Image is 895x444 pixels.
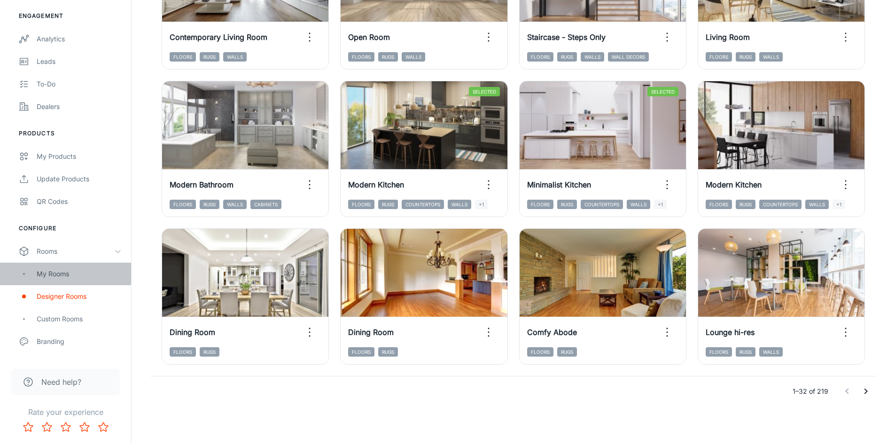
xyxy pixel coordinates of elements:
div: Update Products [37,174,122,184]
h6: Comfy Abode [527,327,577,338]
div: My Rooms [37,269,122,279]
span: Walls [223,52,247,62]
span: Rugs [736,347,755,357]
button: Rate 4 star [75,418,94,436]
span: Walls [402,52,425,62]
span: +1 [833,200,845,209]
span: Rugs [736,52,755,62]
span: Floors [170,200,196,209]
span: Floors [348,52,374,62]
p: 1–32 of 219 [793,386,828,397]
h6: Living Room [706,31,750,43]
span: Floors [527,347,553,357]
div: Branding [37,336,122,347]
button: Rate 1 star [19,418,38,436]
h6: Staircase - Steps Only [527,31,606,43]
span: Walls [448,200,471,209]
span: Rugs [378,52,398,62]
h6: Modern Kitchen [348,179,404,190]
span: Walls [759,52,783,62]
span: Floors [706,347,732,357]
span: Floors [348,347,374,357]
div: Dealers [37,101,122,112]
h6: Dining Room [348,327,394,338]
h6: Lounge hi-res [706,327,755,338]
span: Floors [170,52,196,62]
button: Rate 3 star [56,418,75,436]
span: Rugs [557,347,577,357]
span: Floors [348,200,374,209]
span: Rugs [200,200,219,209]
h6: Open Room [348,31,390,43]
span: Floors [706,52,732,62]
div: Rooms [37,246,114,257]
div: My Products [37,151,122,162]
span: Countertops [581,200,623,209]
span: Walls [805,200,829,209]
h6: Dining Room [170,327,215,338]
span: Walls [627,200,650,209]
span: Countertops [402,200,444,209]
h6: Modern Kitchen [706,179,762,190]
div: QR Codes [37,196,122,207]
span: Rugs [378,200,398,209]
p: Rate your experience [8,406,124,418]
button: Go to next page [856,382,875,401]
span: Rugs [557,52,577,62]
div: To-do [37,79,122,89]
span: Countertops [759,200,802,209]
button: Rate 2 star [38,418,56,436]
span: Rugs [736,200,755,209]
button: Rate 5 star [94,418,113,436]
span: +1 [475,200,488,209]
h6: Modern Bathroom [170,179,233,190]
div: Leads [37,56,122,67]
h6: Minimalist Kitchen [527,179,591,190]
span: Floors [170,347,196,357]
div: Designer Rooms [37,291,122,302]
span: +1 [654,200,667,209]
span: Selected [647,87,678,96]
h6: Contemporary Living Room [170,31,267,43]
span: Rugs [378,347,398,357]
span: Wall Decors [608,52,649,62]
span: Floors [706,200,732,209]
span: Rugs [200,52,219,62]
span: Cabinets [250,200,281,209]
span: Need help? [41,376,81,388]
span: Rugs [557,200,577,209]
span: Floors [527,52,553,62]
span: Floors [527,200,553,209]
span: Walls [759,347,783,357]
div: Custom Rooms [37,314,122,324]
span: Walls [581,52,604,62]
div: Analytics [37,34,122,44]
span: Walls [223,200,247,209]
span: Selected [469,87,500,96]
span: Rugs [200,347,219,357]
